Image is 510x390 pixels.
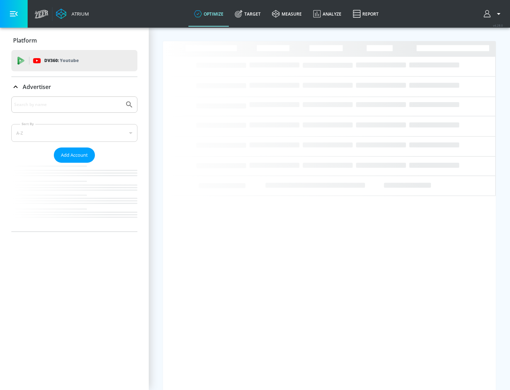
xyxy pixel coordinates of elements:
[13,37,37,44] p: Platform
[69,11,89,17] div: Atrium
[14,100,121,109] input: Search by name
[493,23,503,27] span: v 4.28.0
[347,1,384,27] a: Report
[61,151,88,159] span: Add Account
[229,1,266,27] a: Target
[11,50,137,71] div: DV360: Youtube
[307,1,347,27] a: Analyze
[20,122,35,126] label: Sort By
[11,96,137,232] div: Advertiser
[11,30,137,50] div: Platform
[266,1,307,27] a: measure
[44,57,79,65] p: DV360:
[60,57,79,64] p: Youtube
[11,124,137,142] div: A-Z
[23,83,51,91] p: Advertiser
[11,77,137,97] div: Advertiser
[56,9,89,19] a: Atrium
[11,163,137,232] nav: list of Advertiser
[188,1,229,27] a: optimize
[54,147,95,163] button: Add Account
